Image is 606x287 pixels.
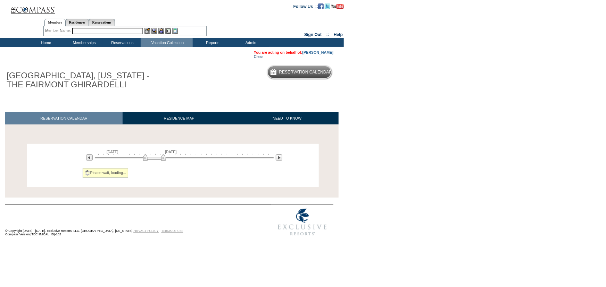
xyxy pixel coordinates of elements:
td: Home [26,38,64,47]
a: [PERSON_NAME] [302,50,333,54]
a: PRIVACY POLICY [133,229,159,233]
a: RESERVATION CALENDAR [5,112,123,124]
td: Follow Us :: [293,3,318,9]
a: Sign Out [304,32,322,37]
img: View [151,28,157,34]
a: Follow us on Twitter [325,4,330,8]
td: Reports [193,38,231,47]
span: You are acting on behalf of: [254,50,333,54]
td: Reservations [102,38,141,47]
a: Help [334,32,343,37]
td: Vacation Collection [141,38,193,47]
img: Reservations [165,28,171,34]
img: Subscribe to our YouTube Channel [331,4,344,9]
div: Member Name: [45,28,72,34]
td: © Copyright [DATE] - [DATE]. Exclusive Resorts, LLC. [GEOGRAPHIC_DATA], [US_STATE]. Compass Versi... [5,206,248,240]
a: Clear [254,54,263,59]
img: Exclusive Resorts [271,205,333,240]
a: Subscribe to our YouTube Channel [331,4,344,8]
span: [DATE] [107,150,118,154]
a: Members [44,19,66,26]
img: Impersonate [158,28,164,34]
a: Residences [66,19,89,26]
td: Admin [231,38,269,47]
span: :: [326,32,329,37]
img: b_calculator.gif [172,28,178,34]
h1: [GEOGRAPHIC_DATA], [US_STATE] - THE FAIRMONT GHIRARDELLI [5,70,161,91]
a: Reservations [89,19,115,26]
img: spinner2.gif [85,170,90,176]
span: [DATE] [165,150,177,154]
h5: Reservation Calendar [279,70,332,75]
img: Follow us on Twitter [325,3,330,9]
img: Previous [86,154,93,161]
a: TERMS OF USE [161,229,183,233]
img: Become our fan on Facebook [318,3,324,9]
img: Next [276,154,282,161]
img: b_edit.gif [144,28,150,34]
a: NEED TO KNOW [235,112,339,124]
div: Please wait, loading... [83,168,128,178]
a: RESIDENCE MAP [123,112,236,124]
a: Become our fan on Facebook [318,4,324,8]
td: Memberships [64,38,102,47]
